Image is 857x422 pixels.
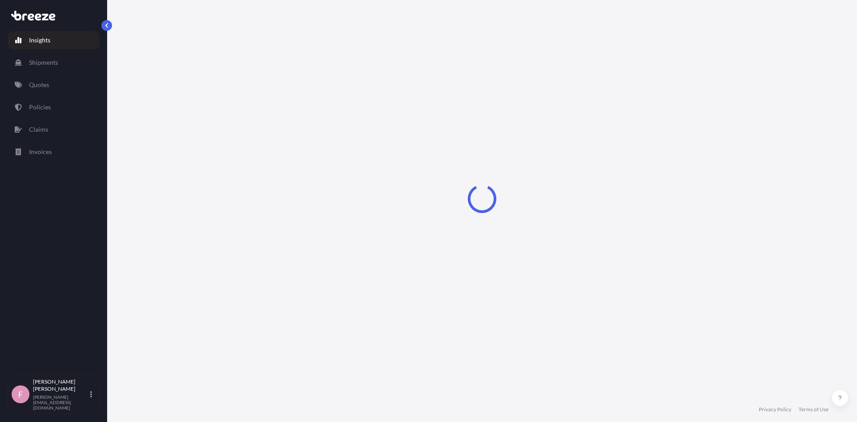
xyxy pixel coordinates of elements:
p: Invoices [29,147,52,156]
p: Policies [29,103,51,112]
a: Shipments [8,54,100,71]
p: [PERSON_NAME][EMAIL_ADDRESS][DOMAIN_NAME] [33,394,88,410]
a: Privacy Policy [759,406,791,413]
a: Claims [8,121,100,138]
p: Claims [29,125,48,134]
p: [PERSON_NAME] [PERSON_NAME] [33,378,88,393]
a: Invoices [8,143,100,161]
p: Quotes [29,80,49,89]
p: Insights [29,36,50,45]
a: Quotes [8,76,100,94]
a: Policies [8,98,100,116]
p: Shipments [29,58,58,67]
a: Insights [8,31,100,49]
span: F [18,390,23,399]
a: Terms of Use [799,406,828,413]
